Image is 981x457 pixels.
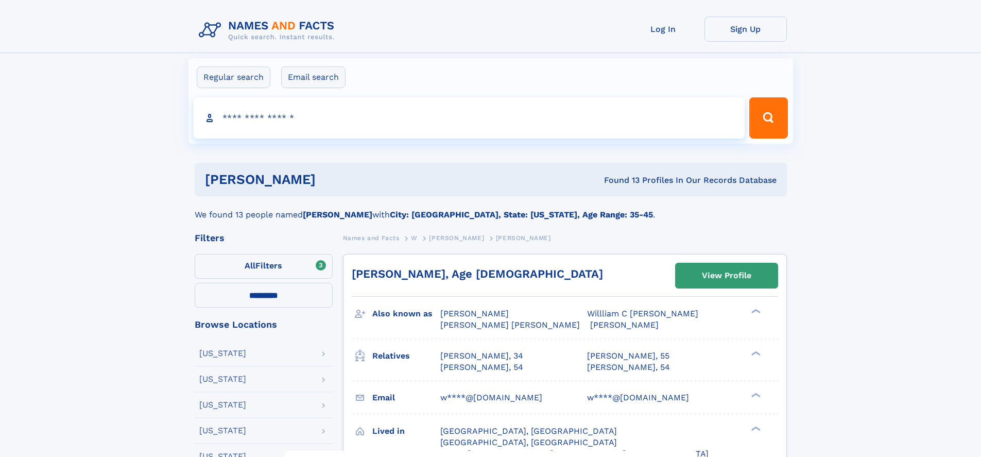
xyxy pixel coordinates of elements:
[749,308,761,315] div: ❯
[195,16,343,44] img: Logo Names and Facts
[195,196,787,221] div: We found 13 people named with .
[199,401,246,409] div: [US_STATE]
[197,66,270,88] label: Regular search
[205,173,460,186] h1: [PERSON_NAME]
[199,375,246,383] div: [US_STATE]
[411,231,418,244] a: W
[199,349,246,358] div: [US_STATE]
[372,389,440,407] h3: Email
[352,267,603,280] a: [PERSON_NAME], Age [DEMOGRAPHIC_DATA]
[194,97,745,139] input: search input
[622,16,704,42] a: Log In
[372,422,440,440] h3: Lived in
[281,66,346,88] label: Email search
[749,350,761,357] div: ❯
[245,261,255,270] span: All
[372,305,440,323] h3: Also known as
[440,320,580,330] span: [PERSON_NAME] [PERSON_NAME]
[440,362,523,373] a: [PERSON_NAME], 54
[199,427,246,435] div: [US_STATE]
[749,392,761,398] div: ❯
[590,320,659,330] span: [PERSON_NAME]
[195,233,333,243] div: Filters
[587,362,670,373] a: [PERSON_NAME], 54
[440,350,523,362] a: [PERSON_NAME], 34
[440,426,617,436] span: [GEOGRAPHIC_DATA], [GEOGRAPHIC_DATA]
[587,350,669,362] a: [PERSON_NAME], 55
[429,234,484,242] span: [PERSON_NAME]
[429,231,484,244] a: [PERSON_NAME]
[440,437,617,447] span: [GEOGRAPHIC_DATA], [GEOGRAPHIC_DATA]
[496,234,551,242] span: [PERSON_NAME]
[440,309,509,318] span: [PERSON_NAME]
[749,97,787,139] button: Search Button
[372,347,440,365] h3: Relatives
[749,425,761,432] div: ❯
[676,263,778,288] a: View Profile
[704,16,787,42] a: Sign Up
[390,210,653,219] b: City: [GEOGRAPHIC_DATA], State: [US_STATE], Age Range: 35-45
[195,320,333,329] div: Browse Locations
[702,264,751,287] div: View Profile
[195,254,333,279] label: Filters
[303,210,372,219] b: [PERSON_NAME]
[460,175,777,186] div: Found 13 Profiles In Our Records Database
[343,231,400,244] a: Names and Facts
[411,234,418,242] span: W
[587,309,698,318] span: Willliam C [PERSON_NAME]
